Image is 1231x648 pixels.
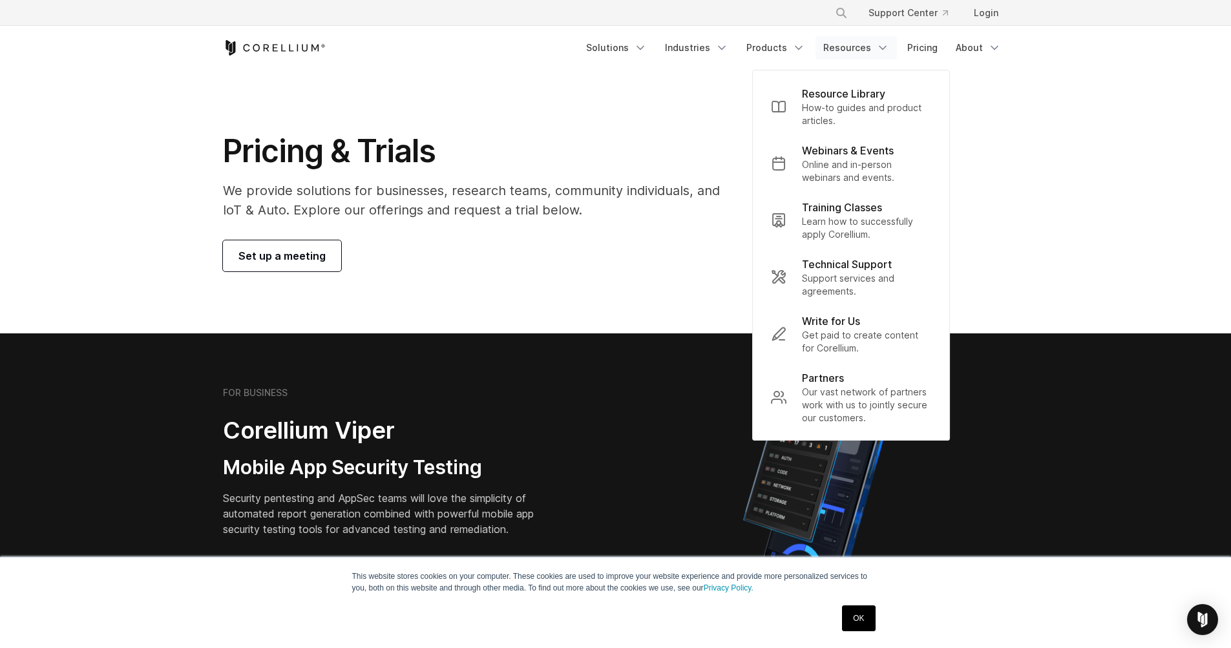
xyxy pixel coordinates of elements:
a: Resource Library How-to guides and product articles. [761,78,942,135]
p: Partners [802,370,844,386]
a: Webinars & Events Online and in-person webinars and events. [761,135,942,192]
p: Technical Support [802,256,892,272]
p: Learn how to successfully apply Corellium. [802,215,931,241]
a: Write for Us Get paid to create content for Corellium. [761,306,942,362]
a: Login [963,1,1009,25]
button: Search [830,1,853,25]
p: Security pentesting and AppSec teams will love the simplicity of automated report generation comb... [223,490,554,537]
p: How-to guides and product articles. [802,101,931,127]
p: This website stores cookies on your computer. These cookies are used to improve your website expe... [352,570,879,594]
img: Corellium MATRIX automated report on iPhone showing app vulnerability test results across securit... [721,375,916,601]
p: Write for Us [802,313,860,329]
h6: FOR BUSINESS [223,387,288,399]
p: We provide solutions for businesses, research teams, community individuals, and IoT & Auto. Explo... [223,181,738,220]
a: About [948,36,1009,59]
p: Support services and agreements. [802,272,931,298]
a: Training Classes Learn how to successfully apply Corellium. [761,192,942,249]
div: Navigation Menu [578,36,1009,59]
a: Resources [815,36,897,59]
a: Partners Our vast network of partners work with us to jointly secure our customers. [761,362,942,432]
p: Resource Library [802,86,885,101]
p: Get paid to create content for Corellium. [802,329,931,355]
a: Pricing [900,36,945,59]
h2: Corellium Viper [223,416,554,445]
p: Training Classes [802,200,882,215]
div: Navigation Menu [819,1,1009,25]
h3: Mobile App Security Testing [223,455,554,480]
a: Corellium Home [223,40,326,56]
a: Support Center [858,1,958,25]
h1: Pricing & Trials [223,132,738,171]
a: Set up a meeting [223,240,341,271]
p: Webinars & Events [802,143,894,158]
a: Technical Support Support services and agreements. [761,249,942,306]
div: Open Intercom Messenger [1187,604,1218,635]
a: Products [739,36,813,59]
a: Solutions [578,36,655,59]
span: Set up a meeting [238,248,326,264]
p: Online and in-person webinars and events. [802,158,931,184]
p: Our vast network of partners work with us to jointly secure our customers. [802,386,931,424]
a: Industries [657,36,736,59]
a: OK [842,605,875,631]
a: Privacy Policy. [704,583,753,592]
